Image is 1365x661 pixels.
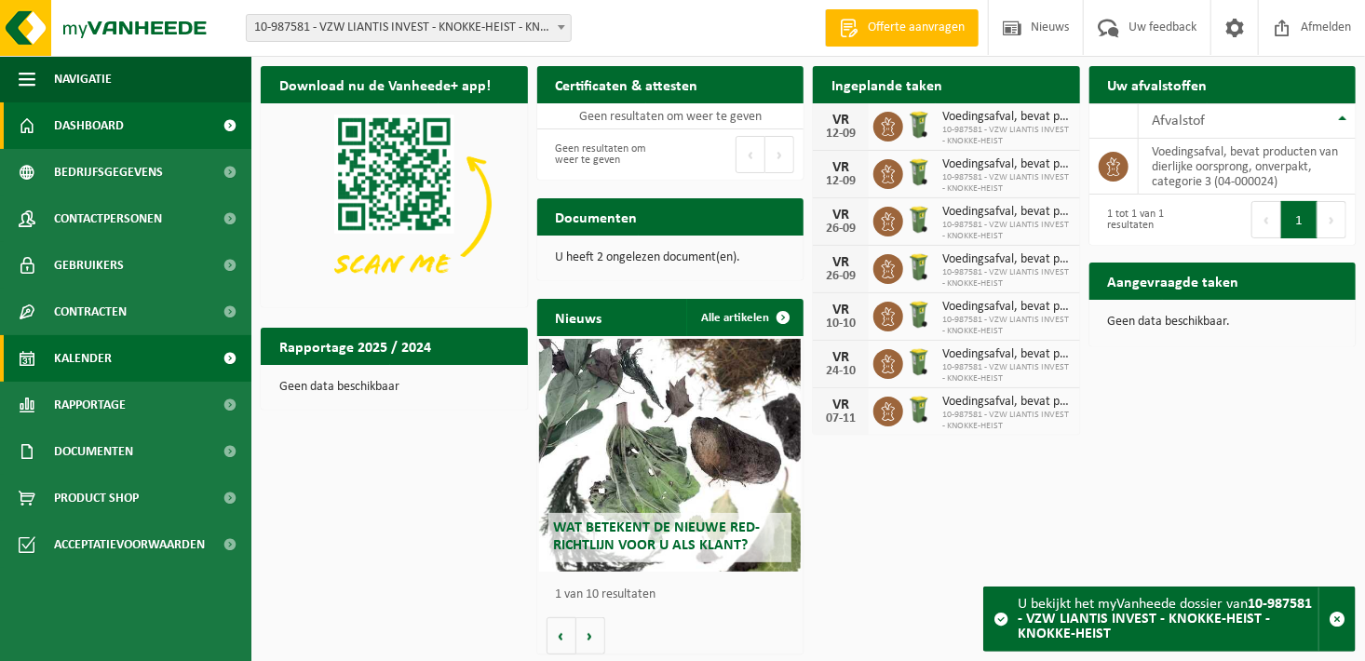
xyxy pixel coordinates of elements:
[942,395,1071,410] span: Voedingsafval, bevat producten van dierlijke oorsprong, onverpakt, categorie 3
[942,300,1071,315] span: Voedingsafval, bevat producten van dierlijke oorsprong, onverpakt, categorie 3
[942,267,1071,290] span: 10-987581 - VZW LIANTIS INVEST - KNOKKE-HEIST
[822,398,859,412] div: VR
[1018,597,1312,641] strong: 10-987581 - VZW LIANTIS INVEST - KNOKKE-HEIST - KNOKKE-HEIST
[822,255,859,270] div: VR
[1281,201,1318,238] button: 1
[54,335,112,382] span: Kalender
[556,588,795,601] p: 1 van 10 resultaten
[576,617,605,654] button: Volgende
[942,347,1071,362] span: Voedingsafval, bevat producten van dierlijke oorsprong, onverpakt, categorie 3
[942,315,1071,337] span: 10-987581 - VZW LIANTIS INVEST - KNOKKE-HEIST
[822,223,859,236] div: 26-09
[54,242,124,289] span: Gebruikers
[1099,199,1213,240] div: 1 tot 1 van 1 resultaten
[556,251,786,264] p: U heeft 2 ongelezen document(en).
[903,299,935,330] img: WB-0140-HPE-GN-50
[822,412,859,425] div: 07-11
[261,66,509,102] h2: Download nu de Vanheede+ app!
[389,364,526,401] a: Bekijk rapportage
[942,172,1071,195] span: 10-987581 - VZW LIANTIS INVEST - KNOKKE-HEIST
[261,328,450,364] h2: Rapportage 2025 / 2024
[822,128,859,141] div: 12-09
[1018,587,1318,651] div: U bekijkt het myVanheede dossier van
[547,617,576,654] button: Vorige
[942,205,1071,220] span: Voedingsafval, bevat producten van dierlijke oorsprong, onverpakt, categorie 3
[942,110,1071,125] span: Voedingsafval, bevat producten van dierlijke oorsprong, onverpakt, categorie 3
[822,365,859,378] div: 24-10
[863,19,969,37] span: Offerte aanvragen
[247,15,571,41] span: 10-987581 - VZW LIANTIS INVEST - KNOKKE-HEIST - KNOKKE-HEIST
[942,252,1071,267] span: Voedingsafval, bevat producten van dierlijke oorsprong, onverpakt, categorie 3
[261,103,528,304] img: Download de VHEPlus App
[822,208,859,223] div: VR
[1089,66,1226,102] h2: Uw afvalstoffen
[903,109,935,141] img: WB-0140-HPE-GN-50
[822,270,859,283] div: 26-09
[1318,201,1346,238] button: Next
[54,56,112,102] span: Navigatie
[553,520,760,553] span: Wat betekent de nieuwe RED-richtlijn voor u als klant?
[537,66,717,102] h2: Certificaten & attesten
[1089,263,1258,299] h2: Aangevraagde taken
[539,339,801,572] a: Wat betekent de nieuwe RED-richtlijn voor u als klant?
[54,102,124,149] span: Dashboard
[822,303,859,317] div: VR
[54,382,126,428] span: Rapportage
[537,299,621,335] h2: Nieuws
[246,14,572,42] span: 10-987581 - VZW LIANTIS INVEST - KNOKKE-HEIST - KNOKKE-HEIST
[54,149,163,196] span: Bedrijfsgegevens
[903,204,935,236] img: WB-0140-HPE-GN-50
[686,299,802,336] a: Alle artikelen
[1153,114,1206,128] span: Afvalstof
[1251,201,1281,238] button: Previous
[1108,316,1338,329] p: Geen data beschikbaar.
[942,125,1071,147] span: 10-987581 - VZW LIANTIS INVEST - KNOKKE-HEIST
[903,156,935,188] img: WB-0140-HPE-GN-50
[537,198,656,235] h2: Documenten
[54,289,127,335] span: Contracten
[765,136,794,173] button: Next
[903,346,935,378] img: WB-0140-HPE-GN-50
[54,521,205,568] span: Acceptatievoorwaarden
[54,196,162,242] span: Contactpersonen
[942,220,1071,242] span: 10-987581 - VZW LIANTIS INVEST - KNOKKE-HEIST
[279,381,509,394] p: Geen data beschikbaar
[903,394,935,425] img: WB-0140-HPE-GN-50
[903,251,935,283] img: WB-0140-HPE-GN-50
[736,136,765,173] button: Previous
[942,410,1071,432] span: 10-987581 - VZW LIANTIS INVEST - KNOKKE-HEIST
[822,160,859,175] div: VR
[942,157,1071,172] span: Voedingsafval, bevat producten van dierlijke oorsprong, onverpakt, categorie 3
[822,350,859,365] div: VR
[537,103,804,129] td: Geen resultaten om weer te geven
[54,475,139,521] span: Product Shop
[822,175,859,188] div: 12-09
[822,113,859,128] div: VR
[547,134,661,175] div: Geen resultaten om weer te geven
[813,66,961,102] h2: Ingeplande taken
[822,317,859,330] div: 10-10
[54,428,133,475] span: Documenten
[825,9,979,47] a: Offerte aanvragen
[1139,139,1357,195] td: voedingsafval, bevat producten van dierlijke oorsprong, onverpakt, categorie 3 (04-000024)
[942,362,1071,384] span: 10-987581 - VZW LIANTIS INVEST - KNOKKE-HEIST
